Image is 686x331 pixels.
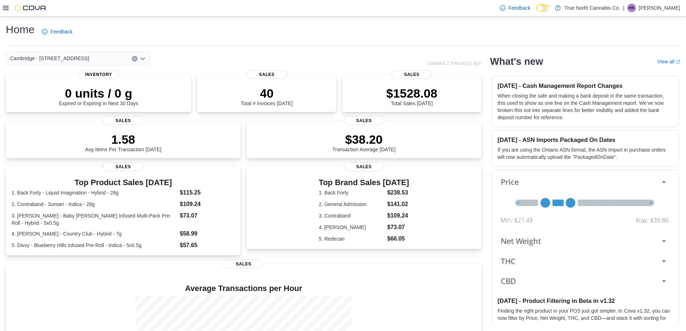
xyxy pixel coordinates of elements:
h3: Top Product Sales [DATE] [12,178,235,187]
span: Feedback [50,28,72,35]
div: Total Sales [DATE] [386,86,437,106]
p: Updated 2 minute(s) ago [426,60,481,66]
p: 0 units / 0 g [59,86,138,100]
a: Feedback [39,24,75,39]
dd: $58.99 [180,229,235,238]
p: If you are using the Ontario ASN format, the ASN Import in purchase orders will now automatically... [498,146,673,161]
p: [PERSON_NAME] [639,4,680,12]
dd: $109.24 [387,211,409,220]
button: Clear input [132,56,138,62]
span: Feedback [508,4,530,12]
a: Feedback [497,1,533,15]
span: Sales [344,162,384,171]
button: Open list of options [140,56,145,62]
img: Cova [14,4,47,12]
input: Dark Mode [536,4,551,12]
dd: $66.05 [387,234,409,243]
a: View allExternal link [657,59,680,64]
dt: 2. Contraband - Somari - Indica - 28g [12,201,177,208]
h3: [DATE] - ASN Imports Packaged On Dates [498,136,673,143]
dd: $238.53 [387,188,409,197]
p: | [623,4,624,12]
span: Cambridge - [STREET_ADDRESS] [10,54,89,63]
dt: 4. [PERSON_NAME] - Country Club - Hybrid - 7g [12,230,177,237]
dd: $73.07 [387,223,409,232]
span: Sales [103,116,143,125]
p: 40 [241,86,293,100]
div: Transaction Average [DATE] [332,132,396,152]
dt: 3. Contraband [319,212,384,219]
h3: [DATE] - Cash Management Report Changes [498,82,673,89]
span: Sales [247,70,287,79]
div: Total # Invoices [DATE] [241,86,293,106]
dd: $73.07 [180,211,235,220]
dt: 5. Divvy - Blueberry Hills Infused Pre-Roll - Indica - 5x0.5g [12,242,177,249]
span: Sales [223,260,264,268]
dd: $109.24 [180,200,235,209]
svg: External link [676,60,680,64]
p: $1528.08 [386,86,437,100]
div: Expired or Expiring in Next 30 Days [59,86,138,106]
h1: Home [6,22,35,37]
div: Avg Items Per Transaction [DATE] [85,132,161,152]
h3: Top Brand Sales [DATE] [319,178,409,187]
span: HK [629,4,635,12]
dd: $115.25 [180,188,235,197]
dt: 1. Back Forty [319,189,384,196]
dd: $141.02 [387,200,409,209]
dt: 3. [PERSON_NAME] - Baby [PERSON_NAME] Infused Multi-Pack Pre-Roll - Hybrid - 5x0.5g [12,212,177,227]
dt: 5. Redecan [319,235,384,242]
dt: 1. Back Forty - Liquid Imagination - Hybrid - 28g [12,189,177,196]
span: Sales [344,116,384,125]
h4: Average Transactions per Hour [12,284,476,293]
p: 1.58 [85,132,161,147]
h3: [DATE] - Product Filtering in Beta in v1.32 [498,297,673,304]
dt: 2. General Admission [319,201,384,208]
em: Beta Features [629,322,661,328]
p: When closing the safe and making a bank deposit in the same transaction, this used to show as one... [498,92,673,121]
dt: 4. [PERSON_NAME] [319,224,384,231]
span: Sales [103,162,143,171]
p: True North Cannabis Co. [564,4,620,12]
span: Inventory [79,70,119,79]
span: Sales [391,70,432,79]
div: Haedan Kervin [627,4,636,12]
p: $38.20 [332,132,396,147]
dd: $57.65 [180,241,235,250]
h2: What's new [490,56,543,67]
